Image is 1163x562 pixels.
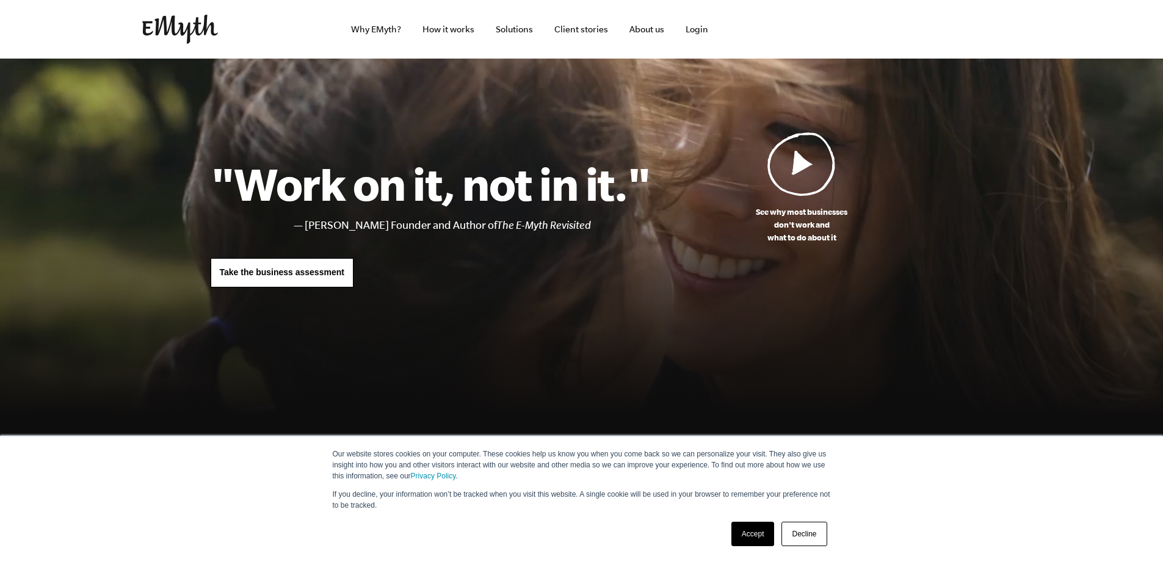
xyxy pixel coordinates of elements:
a: See why most businessesdon't work andwhat to do about it [651,132,953,244]
img: Play Video [767,132,836,196]
img: EMyth [142,15,218,44]
li: [PERSON_NAME] Founder and Author of [305,217,651,234]
i: The E-Myth Revisited [497,219,591,231]
a: Accept [731,522,775,546]
p: See why most businesses don't work and what to do about it [651,206,953,244]
iframe: Embedded CTA [759,16,887,43]
h1: "Work on it, not in it." [211,157,651,211]
span: Take the business assessment [220,267,344,277]
a: Decline [781,522,827,546]
iframe: Embedded CTA [893,16,1021,43]
a: Privacy Policy [411,472,456,480]
p: Our website stores cookies on your computer. These cookies help us know you when you come back so... [333,449,831,481]
a: Take the business assessment [211,258,353,287]
p: If you decline, your information won’t be tracked when you visit this website. A single cookie wi... [333,489,831,511]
